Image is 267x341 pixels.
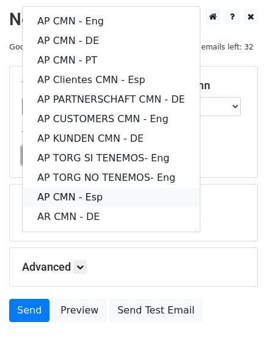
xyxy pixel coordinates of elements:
[22,260,245,274] h5: Advanced
[176,40,258,54] span: Daily emails left: 32
[23,109,200,129] a: AP CUSTOMERS CMN - Eng
[9,9,258,30] h2: New Campaign
[206,282,267,341] iframe: Chat Widget
[23,129,200,148] a: AP KUNDEN CMN - DE
[23,188,200,207] a: AP CMN - Esp
[23,31,200,51] a: AP CMN - DE
[53,299,106,322] a: Preview
[23,148,200,168] a: AP TORG SI TENEMOS- Eng
[176,42,258,51] a: Daily emails left: 32
[23,90,200,109] a: AP PARTNERSCHAFT CMN - DE
[109,299,202,322] a: Send Test Email
[9,42,155,51] small: Google Sheet:
[206,282,267,341] div: Chat-Widget
[23,168,200,188] a: AP TORG NO TENEMOS- Eng
[23,51,200,70] a: AP CMN - PT
[23,12,200,31] a: AP CMN - Eng
[9,299,49,322] a: Send
[23,70,200,90] a: AP Clientes CMN - Esp
[23,207,200,227] a: AR CMN - DE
